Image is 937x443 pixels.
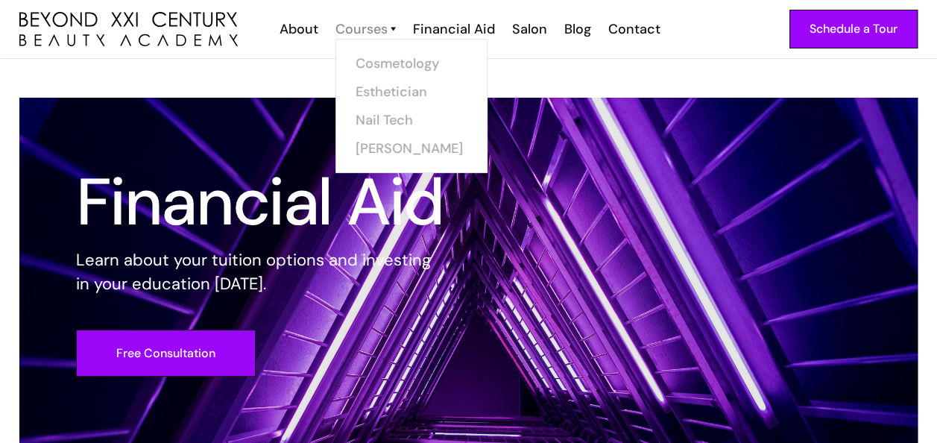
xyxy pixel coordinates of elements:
[76,248,444,296] p: Learn about your tuition options and investing in your education [DATE].
[19,12,238,46] img: beyond 21st century beauty academy logo
[608,19,660,39] div: Contact
[356,49,467,78] a: Cosmetology
[335,19,396,39] a: Courses
[280,19,318,39] div: About
[512,19,547,39] div: Salon
[555,19,599,39] a: Blog
[356,106,467,134] a: Nail Tech
[76,175,444,229] h1: Financial Aid
[335,39,488,173] nav: Courses
[413,19,495,39] div: Financial Aid
[356,78,467,106] a: Esthetician
[335,19,388,39] div: Courses
[599,19,668,39] a: Contact
[564,19,591,39] div: Blog
[76,330,256,377] a: Free Consultation
[19,12,238,46] a: home
[403,19,502,39] a: Financial Aid
[356,134,467,163] a: [PERSON_NAME]
[270,19,326,39] a: About
[502,19,555,39] a: Salon
[789,10,918,48] a: Schedule a Tour
[810,19,897,39] div: Schedule a Tour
